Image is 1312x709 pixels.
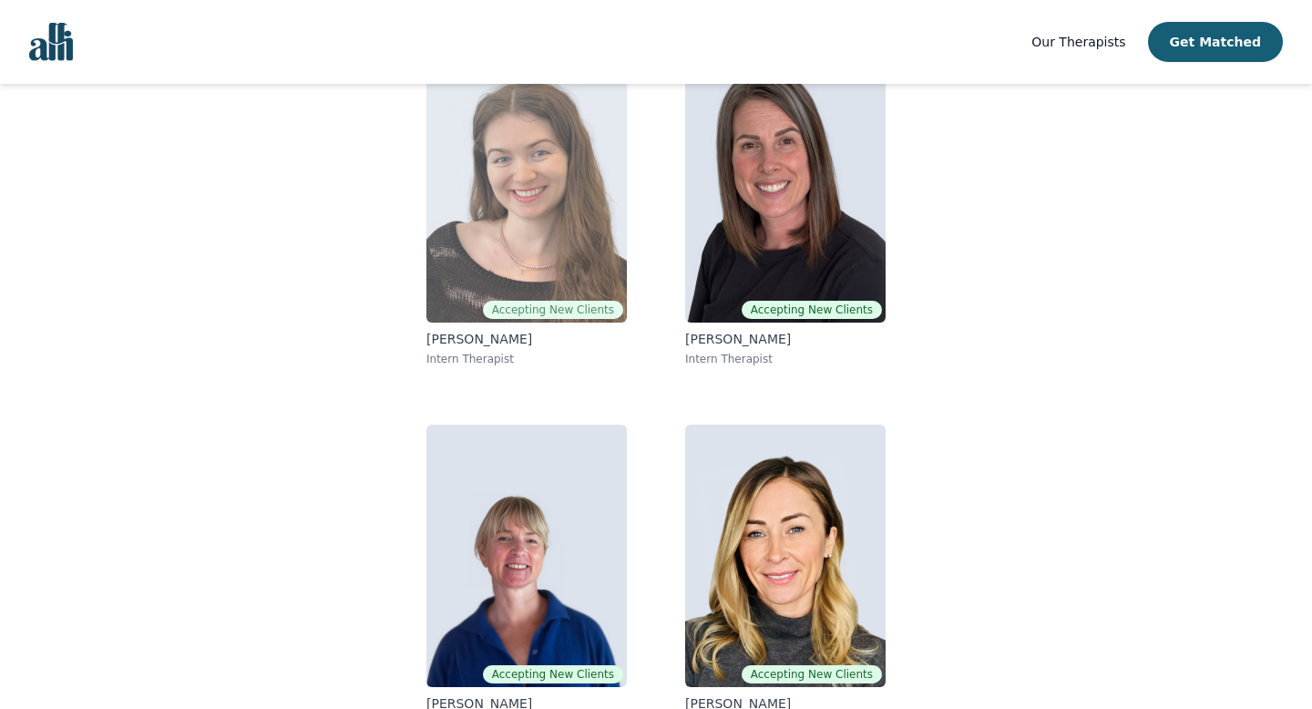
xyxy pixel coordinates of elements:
[1031,31,1125,53] a: Our Therapists
[742,665,882,683] span: Accepting New Clients
[742,301,882,319] span: Accepting New Clients
[483,301,623,319] span: Accepting New Clients
[426,425,627,687] img: Heather Barker
[1031,35,1125,49] span: Our Therapists
[1148,22,1283,62] button: Get Matched
[685,60,886,323] img: Stephanie Bunker
[685,352,886,366] p: Intern Therapist
[671,46,900,381] a: Stephanie BunkerAccepting New Clients[PERSON_NAME]Intern Therapist
[426,60,627,323] img: Madeleine Clark
[29,23,73,61] img: alli logo
[685,425,886,687] img: Keri Grainger
[685,330,886,348] p: [PERSON_NAME]
[426,330,627,348] p: [PERSON_NAME]
[426,352,627,366] p: Intern Therapist
[483,665,623,683] span: Accepting New Clients
[412,46,641,381] a: Madeleine ClarkAccepting New Clients[PERSON_NAME]Intern Therapist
